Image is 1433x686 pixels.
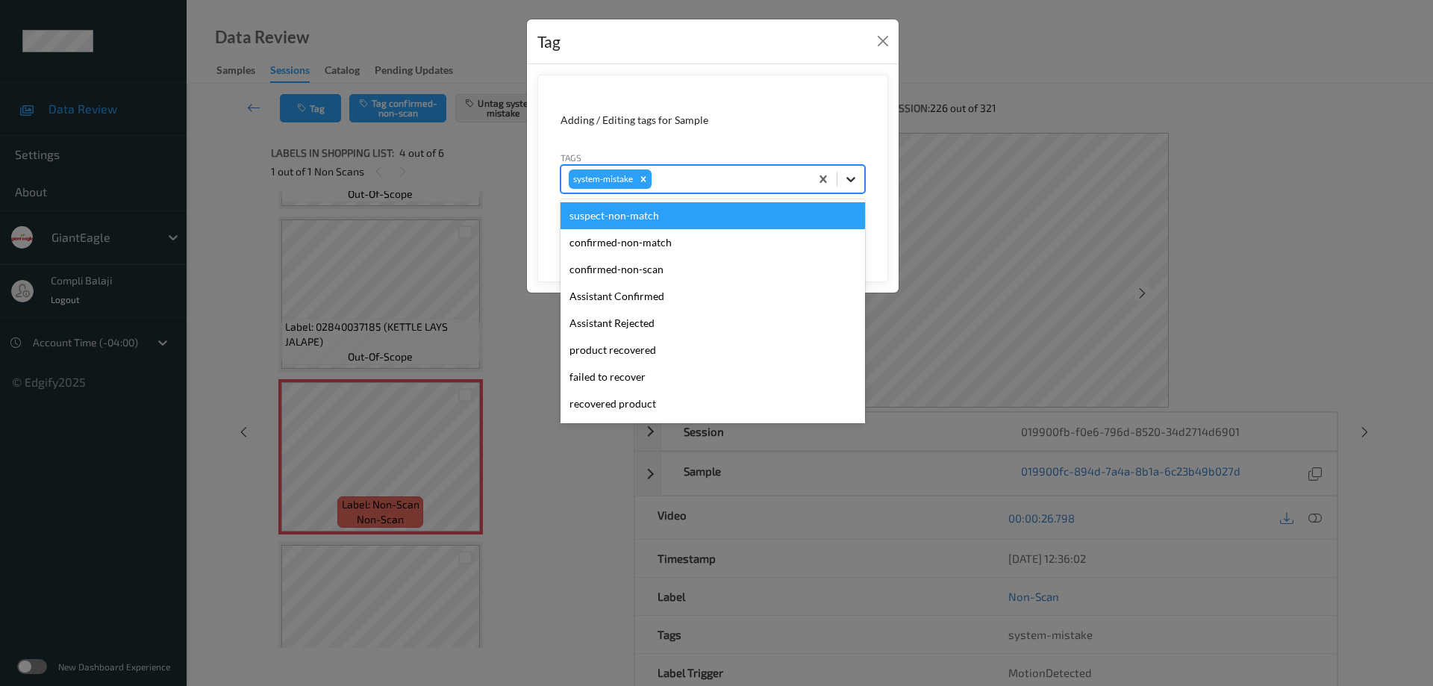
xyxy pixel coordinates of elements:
div: Tag [537,30,561,54]
div: delayed scan [561,417,865,444]
div: Adding / Editing tags for Sample [561,113,865,128]
div: product recovered [561,337,865,364]
div: suspect-non-match [561,202,865,229]
div: confirmed-non-scan [561,256,865,283]
div: confirmed-non-match [561,229,865,256]
div: Assistant Confirmed [561,283,865,310]
div: recovered product [561,390,865,417]
div: Assistant Rejected [561,310,865,337]
label: Tags [561,151,581,164]
div: Remove system-mistake [635,169,652,189]
div: system-mistake [569,169,635,189]
button: Close [872,31,893,52]
div: failed to recover [561,364,865,390]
